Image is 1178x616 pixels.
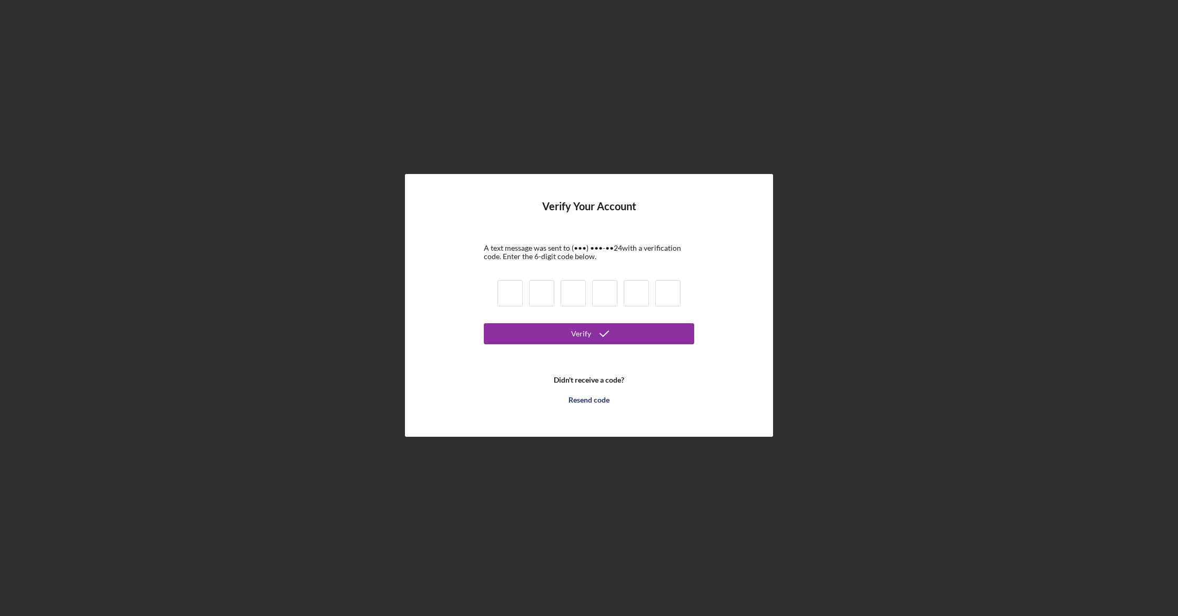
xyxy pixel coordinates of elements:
div: Verify [571,323,591,344]
b: Didn't receive a code? [554,376,624,384]
button: Verify [484,323,694,344]
div: Resend code [568,389,610,410]
h4: Verify Your Account [542,200,636,228]
div: A text message was sent to (•••) •••-•• 24 with a verification code. Enter the 6-digit code below. [484,244,694,261]
button: Resend code [484,389,694,410]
